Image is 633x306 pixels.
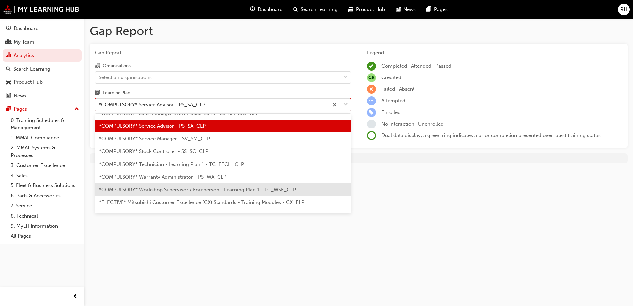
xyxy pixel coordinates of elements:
a: 4. Sales [8,171,82,181]
span: Pages [434,6,448,13]
img: mmal [3,5,79,14]
a: 9. MyLH Information [8,221,82,231]
span: Gap Report [95,49,351,57]
button: RH [618,4,630,15]
span: pages-icon [426,5,431,14]
span: *COMPULSORY* Stock Controller - SS_SC_CLP [99,148,208,154]
div: Organisations [103,63,131,69]
a: Product Hub [3,76,82,88]
a: All Pages [8,231,82,241]
a: 1. MMAL Compliance [8,133,82,143]
span: up-icon [74,105,79,114]
a: 6. Parts & Accessories [8,191,82,201]
span: news-icon [6,93,11,99]
span: organisation-icon [95,63,100,69]
span: *COMPULSORY* Service Advisor - PS_SA_CLP [99,123,206,129]
a: 7. Service [8,201,82,211]
span: search-icon [293,5,298,14]
span: *COMPULSORY* Warranty Administrator - PS_WA_CLP [99,174,226,180]
span: learningRecordVerb_FAIL-icon [367,85,376,94]
div: *COMPULSORY* Service Advisor - PS_SA_CLP [99,101,205,109]
span: *COMPULSORY* Service Manager - SV_SM_CLP [99,136,210,142]
span: News [403,6,416,13]
button: DashboardMy TeamAnalyticsSearch LearningProduct HubNews [3,21,82,103]
span: *ELECTIVE* Mitsubishi Customer Excellence (CX) Standards - Training Modules - CX_ELP [99,199,304,205]
a: pages-iconPages [421,3,453,16]
span: learningRecordVerb_ATTEMPT-icon [367,96,376,105]
span: Failed · Absent [381,86,414,92]
a: Search Learning [3,63,82,75]
a: 8. Technical [8,211,82,221]
span: RH [620,6,627,13]
span: *COMPULSORY* Technician - Learning Plan 1 - TC_TECH_CLP [99,161,244,167]
a: My Team [3,36,82,48]
a: Dashboard [3,23,82,35]
a: 3. Customer Excellence [8,160,82,171]
div: Select an organisations [99,74,152,81]
h1: Gap Report [90,24,628,38]
a: 0. Training Schedules & Management [8,115,82,133]
span: car-icon [6,79,11,85]
span: car-icon [348,5,353,14]
button: Pages [3,103,82,115]
span: news-icon [396,5,401,14]
span: No interaction · Unenrolled [381,121,444,127]
span: guage-icon [250,5,255,14]
span: guage-icon [6,26,11,32]
span: *COMPULSORY* Workshop Supervisor / Foreperson - Learning Plan 1 - TC_WSF_CLP [99,187,296,193]
span: learningRecordVerb_ENROLL-icon [367,108,376,117]
span: *COMPULSORY* Sales Manager (New / Used Cars) - SS_SMNUC_CLP [99,110,259,116]
div: Legend [367,49,623,57]
div: My Team [14,38,34,46]
span: learningRecordVerb_NONE-icon [367,120,376,128]
div: Learning Plan [103,90,130,96]
span: down-icon [343,73,348,82]
span: search-icon [6,66,11,72]
a: News [3,90,82,102]
a: news-iconNews [390,3,421,16]
a: search-iconSearch Learning [288,3,343,16]
a: car-iconProduct Hub [343,3,390,16]
div: News [14,92,26,100]
span: learningplan-icon [95,90,100,96]
div: Product Hub [14,78,43,86]
span: Product Hub [356,6,385,13]
div: Dashboard [14,25,39,32]
span: null-icon [367,73,376,82]
a: guage-iconDashboard [245,3,288,16]
span: Dashboard [258,6,283,13]
span: Completed · Attended · Passed [381,63,451,69]
span: Search Learning [301,6,338,13]
span: prev-icon [73,293,78,301]
span: Attempted [381,98,405,104]
span: people-icon [6,39,11,45]
div: Pages [14,105,27,113]
span: learningRecordVerb_COMPLETE-icon [367,62,376,71]
a: Analytics [3,49,82,62]
a: 5. Fleet & Business Solutions [8,180,82,191]
span: Dual data display; a green ring indicates a prior completion presented over latest training status. [381,132,602,138]
span: Credited [381,75,401,80]
div: Search Learning [13,65,50,73]
span: pages-icon [6,106,11,112]
span: chart-icon [6,53,11,59]
a: 2. MMAL Systems & Processes [8,143,82,160]
span: down-icon [343,100,348,109]
span: *ELECTIVE* My Learning Hub: Tips and Guides - MYLH_TIPS_ELP [99,212,249,218]
span: Enrolled [381,109,401,115]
